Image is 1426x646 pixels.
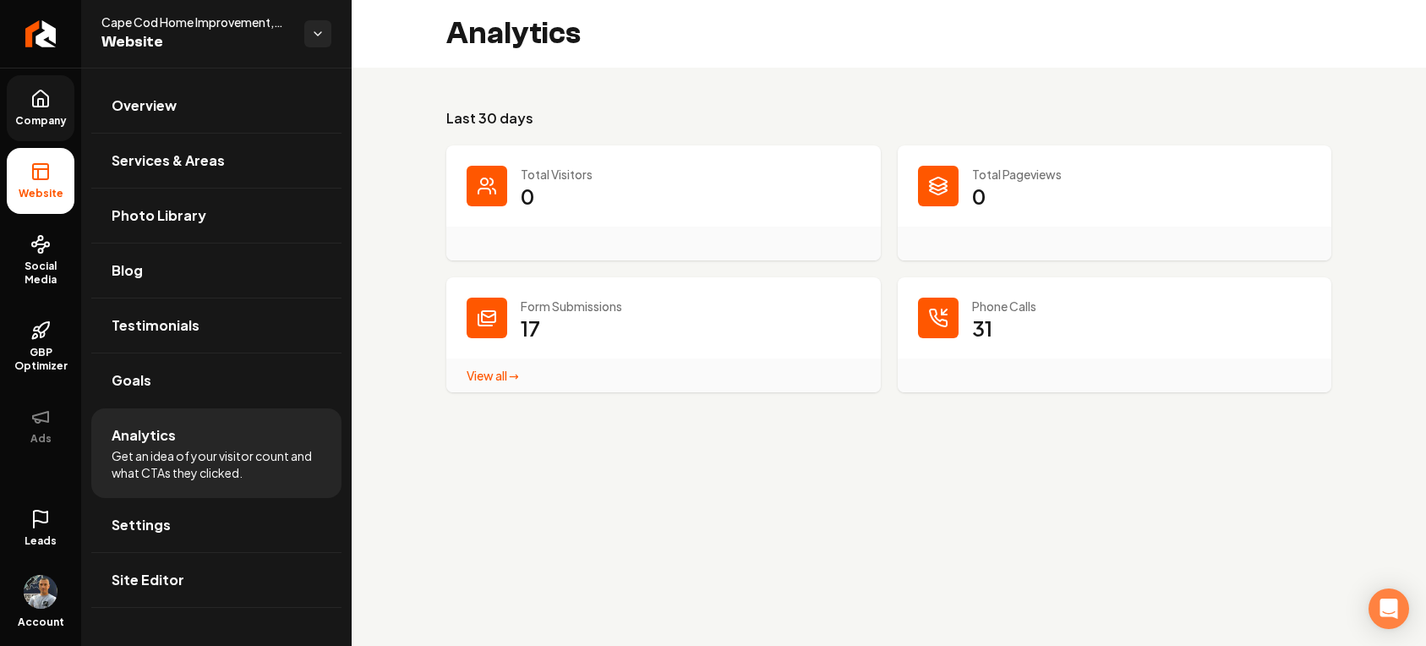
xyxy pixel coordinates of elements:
span: Analytics [112,425,176,446]
p: Total Pageviews [972,166,1312,183]
a: View all → [467,368,519,383]
a: Social Media [7,221,74,300]
a: Testimonials [91,298,341,353]
a: Settings [91,498,341,552]
p: 17 [521,315,540,342]
button: Ads [7,393,74,459]
span: Social Media [7,260,74,287]
span: Get an idea of your visitor count and what CTAs they clicked. [112,447,321,481]
p: Total Visitors [521,166,861,183]
a: Site Editor [91,553,341,607]
p: 31 [972,315,992,342]
a: Goals [91,353,341,408]
img: Rebolt Logo [25,20,57,47]
img: Tony Sivitski [24,575,57,609]
h3: Last 30 days [446,108,1331,129]
a: Company [7,75,74,141]
a: Overview [91,79,341,133]
span: Company [8,114,74,128]
div: Open Intercom Messenger [1369,589,1409,629]
span: Services & Areas [112,151,225,171]
span: Website [101,30,291,54]
a: Photo Library [91,189,341,243]
p: 0 [972,183,986,210]
span: Cape Cod Home Improvement, Inc [101,14,291,30]
span: Site Editor [112,570,184,590]
span: Photo Library [112,205,206,226]
span: Account [18,616,64,629]
p: Phone Calls [972,298,1312,315]
a: GBP Optimizer [7,307,74,386]
a: Leads [7,495,74,561]
p: Form Submissions [521,298,861,315]
span: Leads [25,534,57,548]
span: Testimonials [112,315,199,336]
a: Blog [91,244,341,298]
h2: Analytics [446,17,581,51]
p: 0 [521,183,534,210]
a: Services & Areas [91,134,341,188]
span: GBP Optimizer [7,346,74,373]
span: Goals [112,370,151,391]
span: Ads [24,432,58,446]
span: Settings [112,515,171,535]
span: Blog [112,260,143,281]
button: Open user button [24,568,57,609]
span: Overview [112,96,177,116]
span: Website [12,187,70,200]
